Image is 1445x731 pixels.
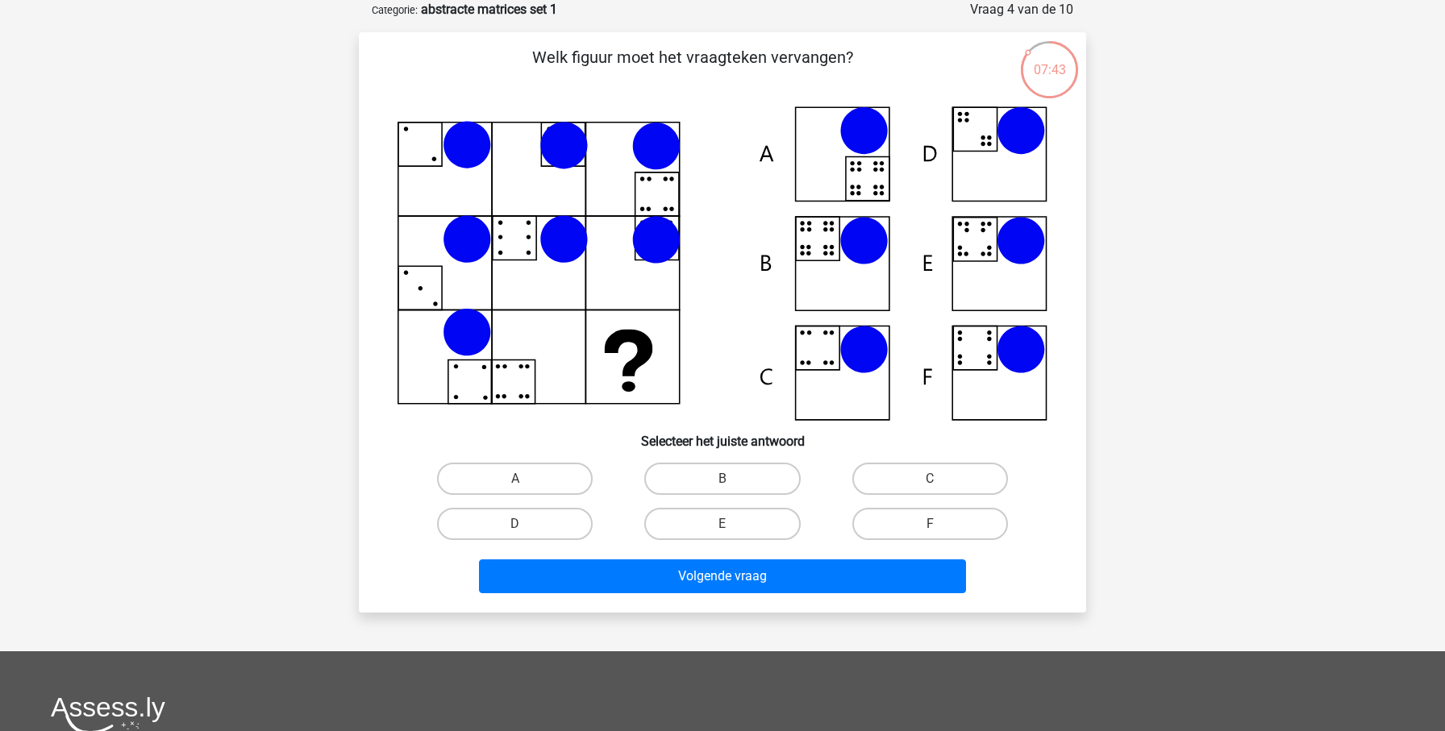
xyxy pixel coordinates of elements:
[437,508,593,540] label: D
[421,2,557,17] strong: abstracte matrices set 1
[385,45,1000,93] p: Welk figuur moet het vraagteken vervangen?
[852,508,1008,540] label: F
[644,463,800,495] label: B
[372,4,418,16] small: Categorie:
[385,421,1060,449] h6: Selecteer het juiste antwoord
[479,559,967,593] button: Volgende vraag
[644,508,800,540] label: E
[437,463,593,495] label: A
[1019,39,1080,80] div: 07:43
[852,463,1008,495] label: C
